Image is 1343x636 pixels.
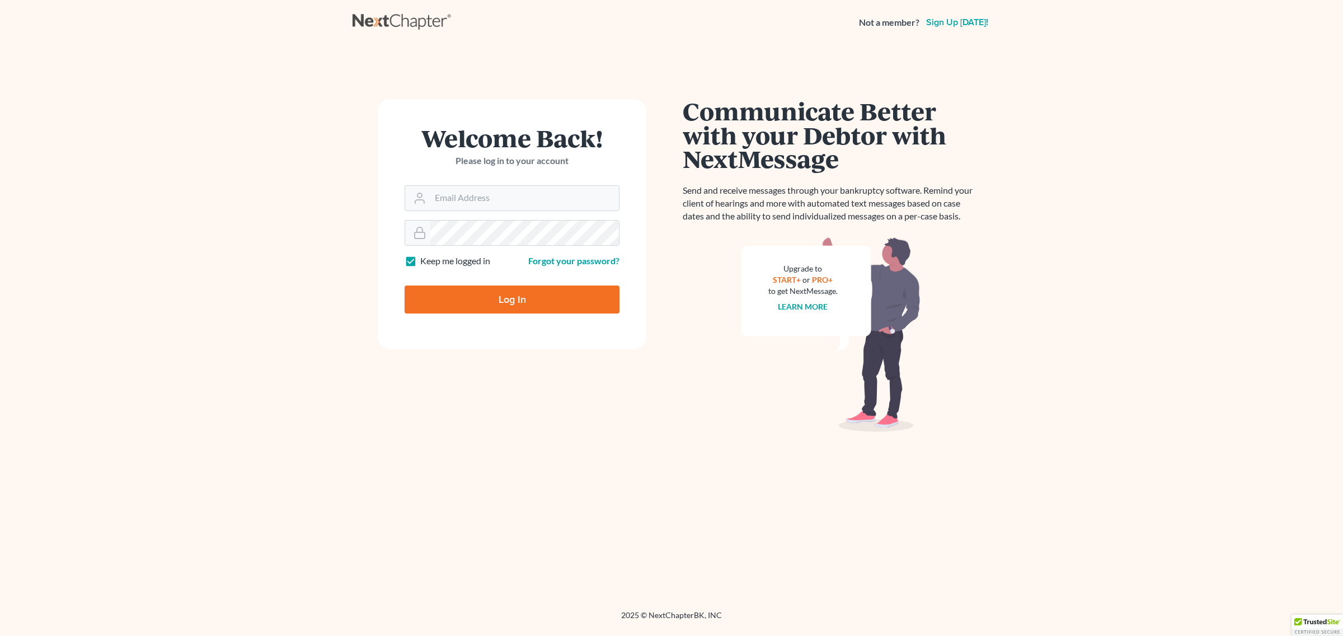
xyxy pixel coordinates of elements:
img: nextmessage_bg-59042aed3d76b12b5cd301f8e5b87938c9018125f34e5fa2b7a6b67550977c72.svg [741,236,921,432]
div: 2025 © NextChapterBK, INC [353,610,990,630]
a: PRO+ [813,275,833,284]
input: Email Address [430,186,619,211]
h1: Welcome Back! [405,126,619,150]
label: Keep me logged in [420,255,490,268]
span: or [803,275,811,284]
h1: Communicate Better with your Debtor with NextMessage [683,99,979,171]
a: Learn more [778,302,828,311]
p: Please log in to your account [405,155,619,167]
p: Send and receive messages through your bankruptcy software. Remind your client of hearings and mo... [683,184,979,223]
a: Sign up [DATE]! [924,18,990,27]
strong: Not a member? [859,16,919,29]
a: Forgot your password? [528,255,619,266]
input: Log In [405,286,619,314]
div: to get NextMessage. [768,286,838,297]
div: Upgrade to [768,263,838,274]
a: START+ [773,275,801,284]
div: TrustedSite Certified [1292,615,1343,636]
